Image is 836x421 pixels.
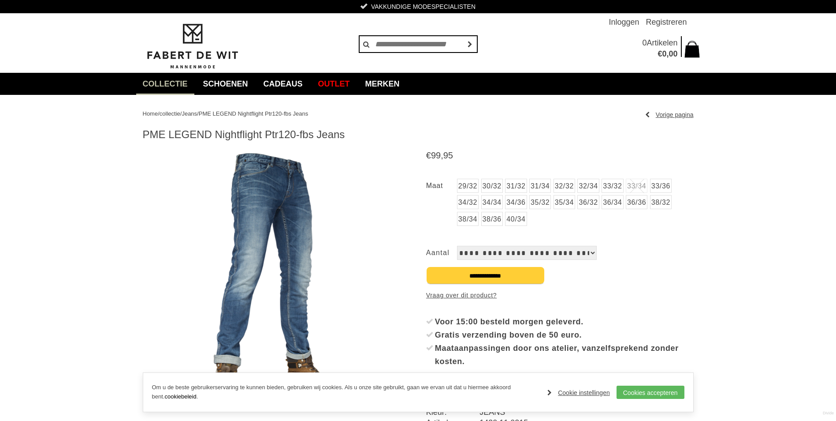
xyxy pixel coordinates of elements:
[669,49,677,58] span: 00
[666,49,669,58] span: ,
[435,328,694,342] div: Gratis verzending boven de 50 euro.
[158,110,160,117] span: /
[359,73,406,95] a: Merken
[481,195,503,209] a: 34/34
[426,246,457,260] label: Aantal
[479,407,693,417] dd: JEANS
[626,195,647,209] a: 36/36
[481,179,503,193] a: 30/32
[180,110,182,117] span: /
[505,179,527,193] a: 31/32
[602,179,623,193] a: 33/32
[617,386,684,399] a: Cookies accepteren
[529,195,551,209] a: 35/32
[197,73,255,95] a: Schoenen
[647,38,677,47] span: Artikelen
[481,212,503,226] a: 38/36
[143,110,158,117] a: Home
[136,73,194,95] a: collectie
[152,383,539,402] p: Om u de beste gebruikerservaring te kunnen bieden, gebruiken wij cookies. Als u onze site gebruik...
[646,13,687,31] a: Registreren
[143,23,242,70] img: Fabert de Wit
[164,393,196,400] a: cookiebeleid
[426,342,694,368] li: Maataanpassingen door ons atelier, vanzelfsprekend zonder kosten.
[658,49,662,58] span: €
[426,150,431,160] span: €
[650,179,672,193] a: 33/36
[457,179,479,193] a: 29/32
[443,150,453,160] span: 95
[554,195,575,209] a: 35/34
[160,110,180,117] a: collectie
[441,150,443,160] span: ,
[257,73,309,95] a: Cadeaus
[505,212,527,226] a: 40/34
[435,315,694,328] div: Voor 15:00 besteld morgen geleverd.
[197,110,199,117] span: /
[182,110,197,117] a: Jeans
[577,195,599,209] a: 36/32
[529,179,551,193] a: 31/34
[143,128,694,141] h1: PME LEGEND Nightflight Ptr120-fbs Jeans
[426,179,694,228] ul: Maat
[609,13,639,31] a: Inloggen
[505,195,527,209] a: 34/36
[143,148,410,416] img: PME LEGEND Nightflight Ptr120-fbs Jeans
[431,150,441,160] span: 99
[457,195,479,209] a: 34/32
[650,195,672,209] a: 38/32
[554,179,575,193] a: 32/32
[547,386,610,399] a: Cookie instellingen
[457,212,479,226] a: 38/34
[312,73,357,95] a: Outlet
[577,179,599,193] a: 32/34
[823,408,834,419] a: Divide
[645,108,694,121] a: Vorige pagina
[199,110,308,117] a: PME LEGEND Nightflight Ptr120-fbs Jeans
[642,38,647,47] span: 0
[602,195,623,209] a: 36/34
[426,289,497,302] a: Vraag over dit product?
[662,49,666,58] span: 0
[426,407,479,417] dt: Kleur:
